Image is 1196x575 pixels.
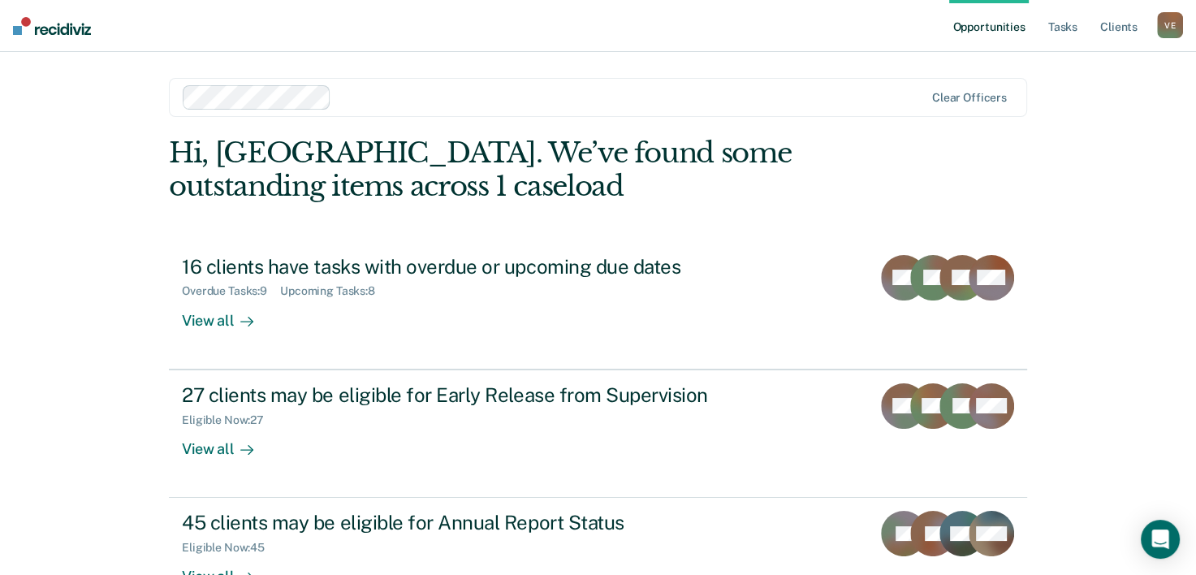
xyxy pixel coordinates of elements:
a: 27 clients may be eligible for Early Release from SupervisionEligible Now:27View all [169,370,1027,498]
img: Recidiviz [13,17,91,35]
div: Eligible Now : 27 [182,413,277,427]
div: Overdue Tasks : 9 [182,284,280,298]
div: Eligible Now : 45 [182,541,278,555]
div: View all [182,298,273,330]
div: Hi, [GEOGRAPHIC_DATA]. We’ve found some outstanding items across 1 caseload [169,136,855,203]
div: Upcoming Tasks : 8 [280,284,388,298]
div: Open Intercom Messenger [1141,520,1180,559]
div: View all [182,426,273,458]
div: 27 clients may be eligible for Early Release from Supervision [182,383,752,407]
div: Clear officers [932,91,1007,105]
button: VE [1157,12,1183,38]
div: 16 clients have tasks with overdue or upcoming due dates [182,255,752,279]
div: 45 clients may be eligible for Annual Report Status [182,511,752,534]
div: V E [1157,12,1183,38]
a: 16 clients have tasks with overdue or upcoming due datesOverdue Tasks:9Upcoming Tasks:8View all [169,242,1027,370]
